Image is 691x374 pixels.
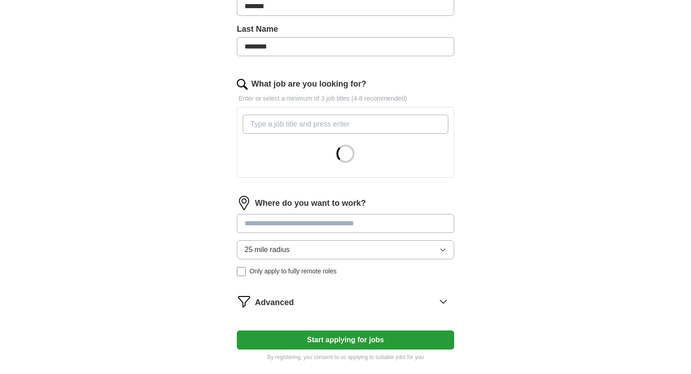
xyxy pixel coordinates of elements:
[237,240,454,259] button: 25 mile radius
[237,267,246,276] input: Only apply to fully remote roles
[237,330,454,350] button: Start applying for jobs
[237,94,454,103] p: Enter or select a minimum of 3 job titles (4-8 recommended)
[237,196,251,210] img: location.png
[250,267,336,276] span: Only apply to fully remote roles
[245,244,290,255] span: 25 mile radius
[237,353,454,361] p: By registering, you consent to us applying to suitable jobs for you
[243,115,448,134] input: Type a job title and press enter
[255,296,294,309] span: Advanced
[255,197,366,209] label: Where do you want to work?
[251,78,366,90] label: What job are you looking for?
[237,294,251,309] img: filter
[237,79,248,90] img: search.png
[237,23,454,35] label: Last Name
